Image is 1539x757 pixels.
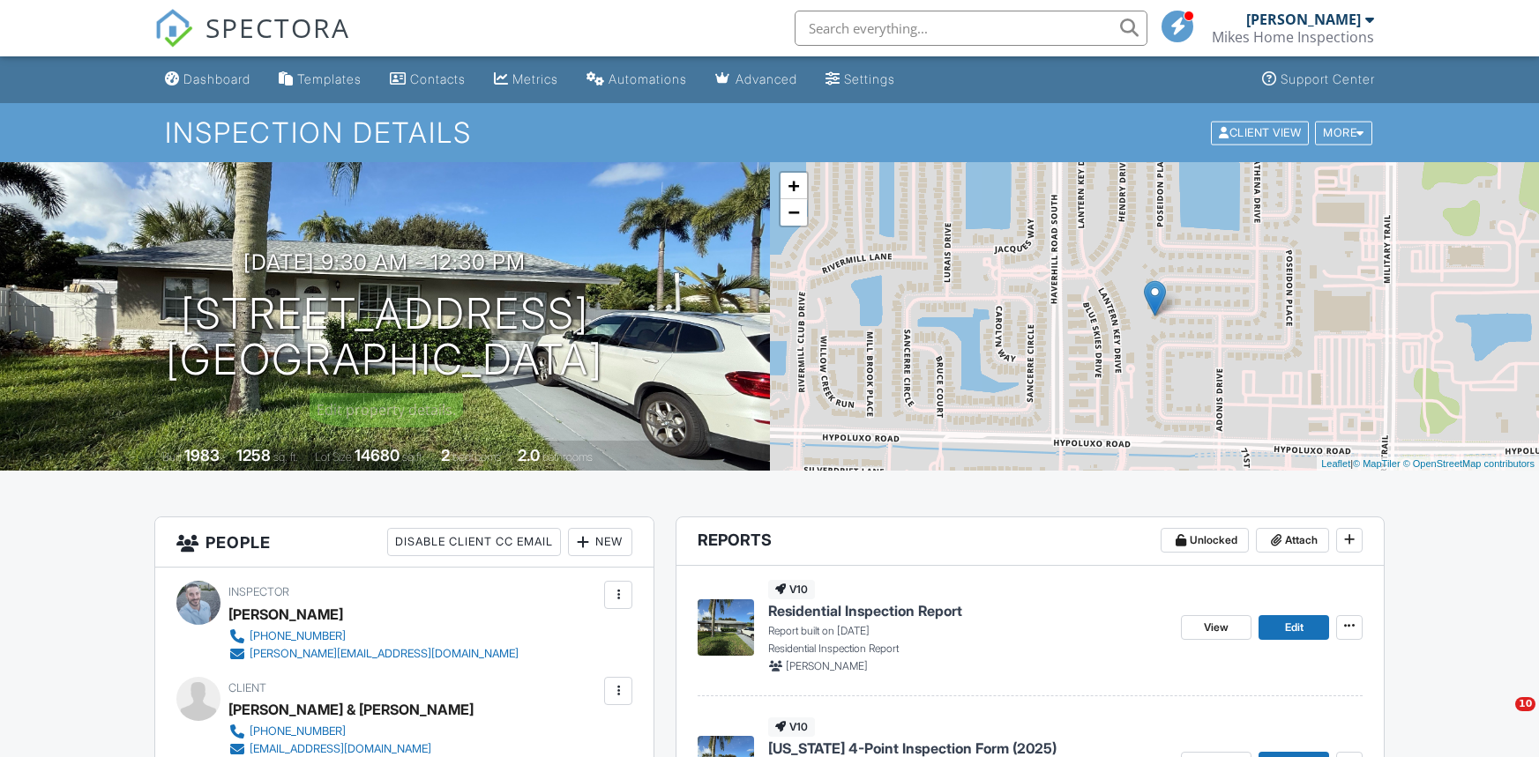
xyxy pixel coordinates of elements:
[1515,697,1535,711] span: 10
[818,63,902,96] a: Settings
[844,71,895,86] div: Settings
[154,9,193,48] img: The Best Home Inspection Software - Spectora
[184,446,220,464] div: 1983
[228,601,343,627] div: [PERSON_NAME]
[708,63,804,96] a: Advanced
[518,446,540,464] div: 2.0
[315,450,352,464] span: Lot Size
[410,71,466,86] div: Contacts
[243,250,526,274] h3: [DATE] 9:30 am - 12:30 pm
[441,446,450,464] div: 2
[158,63,258,96] a: Dashboard
[383,63,473,96] a: Contacts
[1315,121,1372,145] div: More
[487,63,565,96] a: Metrics
[228,645,519,663] a: [PERSON_NAME][EMAIL_ADDRESS][DOMAIN_NAME]
[1317,456,1539,471] div: |
[273,450,298,464] span: sq. ft.
[155,517,654,568] h3: People
[250,724,346,738] div: [PHONE_NUMBER]
[250,647,519,661] div: [PERSON_NAME][EMAIL_ADDRESS][DOMAIN_NAME]
[609,71,687,86] div: Automations
[1403,458,1535,469] a: © OpenStreetMap contributors
[162,450,182,464] span: Built
[1246,11,1361,28] div: [PERSON_NAME]
[183,71,250,86] div: Dashboard
[736,71,797,86] div: Advanced
[1479,697,1521,739] iframe: Intercom live chat
[250,629,346,643] div: [PHONE_NUMBER]
[1255,63,1382,96] a: Support Center
[228,696,474,723] div: [PERSON_NAME] & [PERSON_NAME]
[568,528,632,556] div: New
[1353,458,1401,469] a: © MapTiler
[542,450,593,464] span: bathrooms
[154,24,350,61] a: SPECTORA
[250,742,431,756] div: [EMAIL_ADDRESS][DOMAIN_NAME]
[1209,125,1313,138] a: Client View
[355,446,400,464] div: 14680
[228,585,289,598] span: Inspector
[228,627,519,645] a: [PHONE_NUMBER]
[236,446,271,464] div: 1258
[166,291,603,384] h1: [STREET_ADDRESS] [GEOGRAPHIC_DATA]
[795,11,1147,46] input: Search everything...
[1321,458,1350,469] a: Leaflet
[272,63,369,96] a: Templates
[228,723,459,740] a: [PHONE_NUMBER]
[1281,71,1375,86] div: Support Center
[228,681,266,694] span: Client
[402,450,424,464] span: sq.ft.
[579,63,694,96] a: Automations (Basic)
[452,450,501,464] span: bedrooms
[387,528,561,556] div: Disable Client CC Email
[1212,28,1374,46] div: Mikes Home Inspections
[512,71,558,86] div: Metrics
[297,71,362,86] div: Templates
[1211,121,1309,145] div: Client View
[205,9,350,46] span: SPECTORA
[781,173,807,199] a: Zoom in
[781,199,807,226] a: Zoom out
[165,117,1373,148] h1: Inspection Details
